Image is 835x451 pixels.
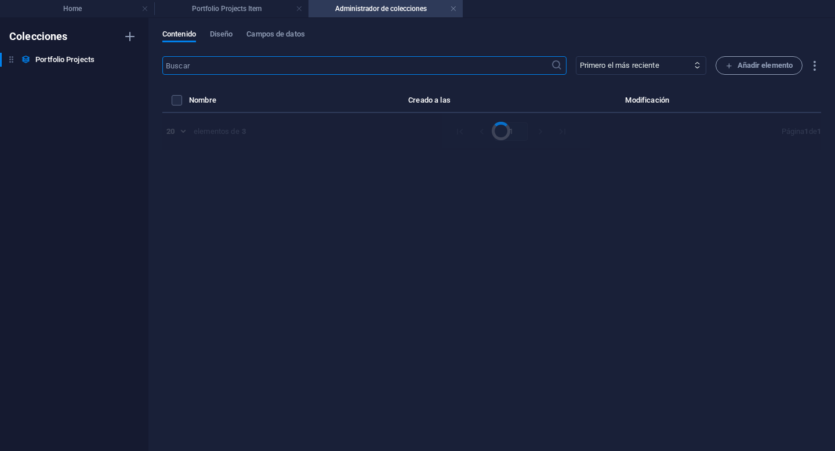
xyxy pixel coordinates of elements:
[123,30,137,43] i: Crear colección
[210,27,233,43] span: Diseño
[35,53,95,67] h6: Portfolio Projects
[162,56,551,75] input: Buscar
[308,2,463,15] h4: Administrador de colecciones
[725,59,793,72] span: Añadir elemento
[539,93,760,113] th: Modificación
[154,2,308,15] h4: Portfolio Projects Item
[716,56,803,75] button: Añadir elemento
[162,93,821,113] table: items list
[9,30,68,43] h6: Colecciones
[162,27,196,43] span: Contenido
[246,27,304,43] span: Campos de datos
[324,93,539,113] th: Creado a las
[189,93,324,113] th: Nombre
